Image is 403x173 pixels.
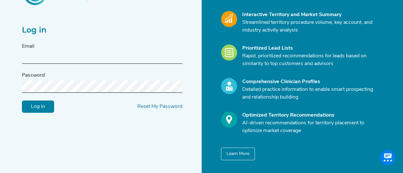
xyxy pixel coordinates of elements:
p: AI-driven recommendations for territory placement to optimize market coverage [242,119,378,135]
p: Rapid, prioritized recommendations for leads based on similarity to top customers and advisors [242,52,378,68]
input: Log in [22,100,54,112]
h2: Log in [22,25,182,35]
img: Market_Icon.a700a4ad.svg [221,11,237,27]
p: Streamlined territory procedure volume, key account, and industry activity analysis [242,19,378,34]
div: Prioritized Lead Lists [242,44,378,52]
button: Learn More [221,148,255,160]
img: Profile_Icon.739e2aba.svg [221,78,237,94]
img: Optimize_Icon.261f85db.svg [221,111,237,128]
div: Comprehensive Clinician Profiles [242,78,378,86]
div: Interactive Territory and Market Summary [242,11,378,19]
label: Password [22,72,45,79]
label: Email [22,43,34,50]
div: Optimized Territory Recommendations [242,111,378,119]
a: Reset My Password [137,104,182,109]
p: Detailed practice information to enable smart prospecting and relationship building [242,86,378,101]
img: Leads_Icon.28e8c528.svg [221,44,237,61]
